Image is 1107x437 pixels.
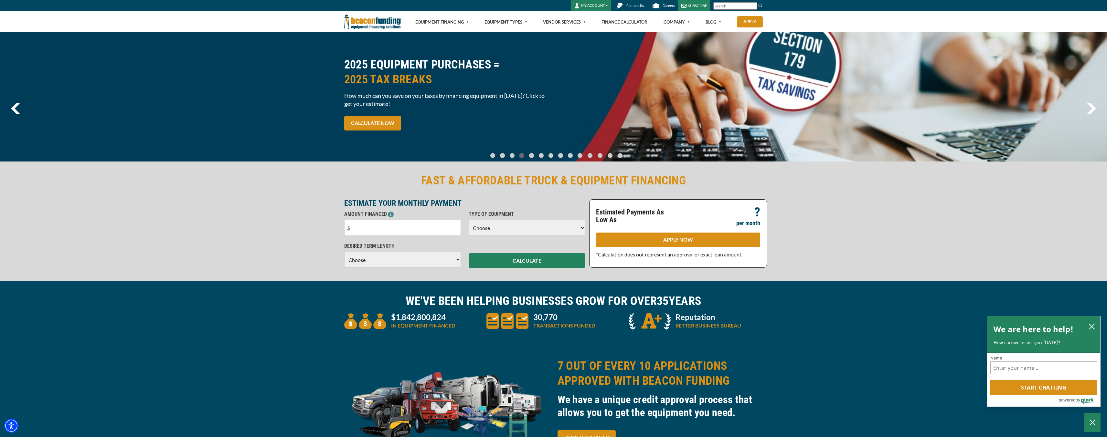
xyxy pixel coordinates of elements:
button: Close Chatbox [1084,413,1101,432]
a: equipment collage [344,400,550,406]
p: BETTER BUSINESS BUREAU [676,322,741,329]
a: Go To Slide 12 [606,153,614,158]
span: Careers [663,4,675,8]
img: three money bags to convey large amount of equipment financed [344,313,386,329]
a: previous [11,103,20,114]
input: $ [344,220,461,236]
a: Go To Slide 11 [596,153,604,158]
p: 30,770 [533,313,595,321]
p: AMOUNT FINANCED [344,210,461,218]
p: per month [736,219,760,227]
h2: WE'VE BEEN HELPING BUSINESSES GROW FOR OVER YEARS [344,294,763,308]
button: CALCULATE [469,253,585,268]
a: Go To Slide 7 [557,153,565,158]
a: Go To Slide 8 [567,153,574,158]
a: Go To Slide 3 [518,153,526,158]
a: Go To Slide 6 [547,153,555,158]
span: 2025 TAX BREAKS [344,72,550,87]
p: Estimated Payments As Low As [596,208,674,224]
span: Contact Us [626,4,644,8]
p: TYPE OF EQUIPMENT [469,210,585,218]
a: Equipment Financing [415,12,469,32]
div: Accessibility Menu [4,419,18,433]
span: 35 [657,294,669,308]
a: Go To Slide 10 [586,153,594,158]
img: Search [758,3,763,8]
a: Apply [737,16,763,27]
a: Go To Slide 4 [528,153,536,158]
img: three document icons to convery large amount of transactions funded [486,313,528,329]
a: Powered by Olark [1059,395,1100,406]
input: Search [713,2,757,10]
a: Go To Slide 13 [616,153,624,158]
p: ? [754,208,760,216]
a: Go To Slide 0 [489,153,497,158]
a: Go To Slide 5 [538,153,545,158]
a: Equipment Types [484,12,527,32]
h3: We have a unique credit approval process that allows you to get the equipment you need. [558,393,763,419]
img: Left Navigator [11,103,20,114]
p: IN EQUIPMENT FINANCED [391,322,455,329]
p: ESTIMATE YOUR MONTHLY PAYMENT [344,199,585,207]
input: Name [990,361,1097,374]
p: How can we assist you [DATE]? [994,339,1094,346]
h2: FAST & AFFORDABLE TRUCK & EQUIPMENT FINANCING [344,173,763,188]
h2: We are here to help! [994,323,1073,336]
p: Reputation [676,313,741,321]
span: by [1076,396,1080,404]
button: Start chatting [990,380,1097,395]
button: close chatbox [1087,322,1097,331]
a: next [1087,103,1096,114]
a: Clear search text [750,4,755,9]
a: Finance Calculator [601,12,647,32]
a: Go To Slide 1 [499,153,506,158]
a: Go To Slide 2 [508,153,516,158]
a: Go To Slide 9 [576,153,584,158]
div: olark chatbox [987,316,1101,407]
span: powered [1059,396,1075,404]
h2: 7 OUT OF EVERY 10 APPLICATIONS APPROVED WITH BEACON FUNDING [558,359,763,388]
span: *Calculation does not represent an approval or exact loan amount. [596,251,742,257]
a: Company [664,12,690,32]
img: A + icon [629,313,671,331]
p: DESIRED TERM LENGTH [344,242,461,250]
img: Beacon Funding Corporation logo [344,11,402,32]
h2: 2025 EQUIPMENT PURCHASES = [344,57,550,87]
a: Blog [706,12,721,32]
label: Name [990,356,1097,360]
img: Right Navigator [1087,103,1096,114]
p: TRANSACTIONS FUNDED [533,322,595,329]
p: $1,842,800,824 [391,313,455,321]
span: How much can you save on your taxes by financing equipment in [DATE]? Click to get your estimate! [344,92,550,108]
a: CALCULATE NOW [344,116,401,130]
a: APPLY NOW [596,233,760,247]
a: Vendor Services [543,12,586,32]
